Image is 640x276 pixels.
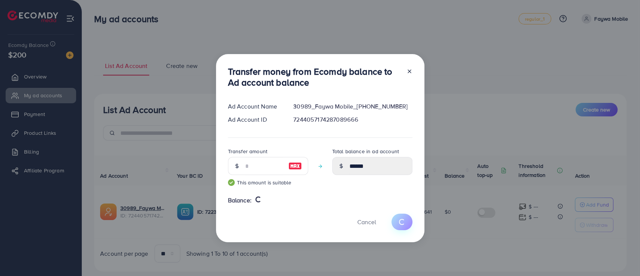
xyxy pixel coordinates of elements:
div: 7244057174287089666 [287,115,418,124]
button: Cancel [348,214,385,230]
div: 30989_Faywa Mobile_[PHONE_NUMBER] [287,102,418,111]
img: image [288,161,302,170]
h3: Transfer money from Ecomdy balance to Ad account balance [228,66,400,88]
div: Ad Account Name [222,102,288,111]
span: Cancel [357,218,376,226]
span: Balance: [228,196,252,205]
label: Transfer amount [228,148,267,155]
small: This amount is suitable [228,179,308,186]
label: Total balance in ad account [332,148,399,155]
img: guide [228,179,235,186]
div: Ad Account ID [222,115,288,124]
iframe: Chat [608,242,634,270]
